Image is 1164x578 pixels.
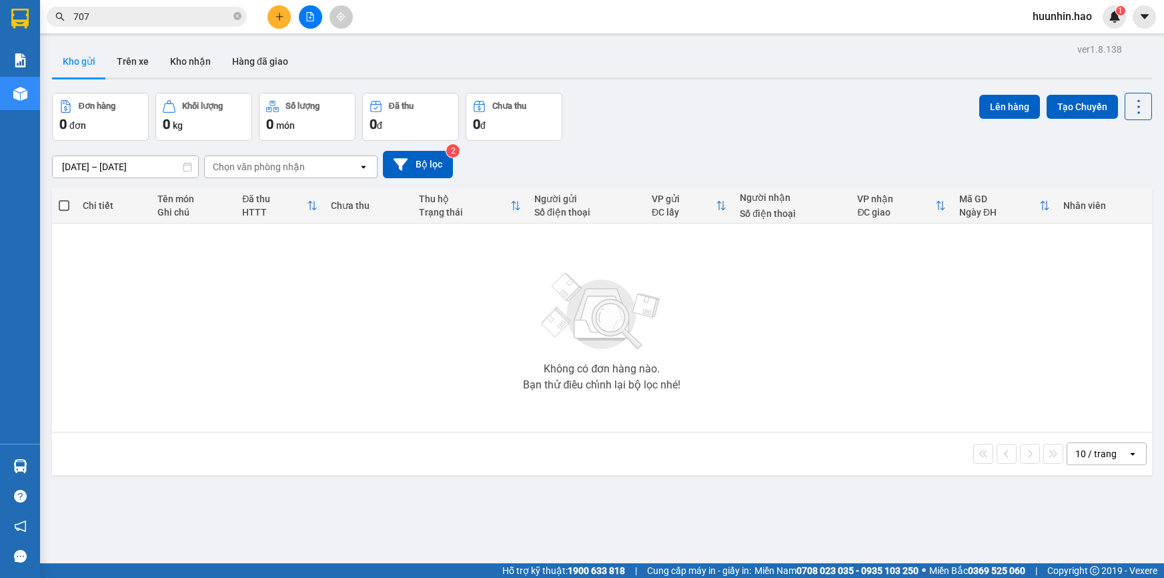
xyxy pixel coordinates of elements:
[13,87,27,101] img: warehouse-icon
[14,520,27,533] span: notification
[159,45,221,77] button: Kho nhận
[73,9,231,24] input: Tìm tên, số ĐT hoặc mã đơn
[358,162,369,172] svg: open
[922,568,926,573] span: ⚪️
[267,5,291,29] button: plus
[52,93,149,141] button: Đơn hàng0đơn
[14,490,27,503] span: question-circle
[568,565,625,576] strong: 1900 633 818
[69,120,86,131] span: đơn
[953,188,1057,224] th: Toggle SortBy
[652,194,716,204] div: VP gửi
[182,101,223,111] div: Khối lượng
[959,207,1039,218] div: Ngày ĐH
[163,116,170,132] span: 0
[466,93,562,141] button: Chưa thu0đ
[754,563,919,578] span: Miền Nam
[535,265,668,358] img: svg+xml;base64,PHN2ZyBjbGFzcz0ibGlzdC1wbHVnX19zdmciIHhtbG5zPSJodHRwOi8vd3d3LnczLm9yZy8yMDAwL3N2Zy...
[480,120,486,131] span: đ
[446,144,460,158] sup: 2
[534,207,638,218] div: Số điện thoại
[221,45,299,77] button: Hàng đã giao
[83,200,144,211] div: Chi tiết
[377,120,382,131] span: đ
[285,101,320,111] div: Số lượng
[55,12,65,21] span: search
[235,188,324,224] th: Toggle SortBy
[383,151,453,178] button: Bộ lọc
[502,563,625,578] span: Hỗ trợ kỹ thuật:
[59,116,67,132] span: 0
[473,116,480,132] span: 0
[544,364,660,374] div: Không có đơn hàng nào.
[419,194,510,204] div: Thu hộ
[1109,11,1121,23] img: icon-new-feature
[331,200,406,211] div: Chưa thu
[412,188,528,224] th: Toggle SortBy
[213,160,305,174] div: Chọn văn phòng nhận
[1118,6,1123,15] span: 1
[242,207,307,218] div: HTTT
[306,12,315,21] span: file-add
[929,563,1025,578] span: Miền Bắc
[1047,95,1118,119] button: Tạo Chuyến
[155,93,252,141] button: Khối lượng0kg
[157,194,229,204] div: Tên món
[242,194,307,204] div: Đã thu
[266,116,273,132] span: 0
[259,93,356,141] button: Số lượng0món
[157,207,229,218] div: Ghi chú
[1139,11,1151,23] span: caret-down
[857,207,935,218] div: ĐC giao
[13,459,27,473] img: warehouse-icon
[652,207,716,218] div: ĐC lấy
[106,45,159,77] button: Trên xe
[523,380,680,390] div: Bạn thử điều chỉnh lại bộ lọc nhé!
[492,101,526,111] div: Chưa thu
[647,563,751,578] span: Cung cấp máy in - giấy in:
[53,156,198,178] input: Select a date range.
[740,208,844,219] div: Số điện thoại
[419,207,510,218] div: Trạng thái
[1077,42,1122,57] div: ver 1.8.138
[1090,566,1099,575] span: copyright
[276,120,295,131] span: món
[275,12,284,21] span: plus
[52,45,106,77] button: Kho gửi
[362,93,459,141] button: Đã thu0đ
[850,188,953,224] th: Toggle SortBy
[336,12,346,21] span: aim
[389,101,414,111] div: Đã thu
[979,95,1040,119] button: Lên hàng
[233,11,241,23] span: close-circle
[233,12,241,20] span: close-circle
[635,563,637,578] span: |
[1127,449,1138,459] svg: open
[959,194,1039,204] div: Mã GD
[299,5,322,29] button: file-add
[796,565,919,576] strong: 0708 023 035 - 0935 103 250
[330,5,353,29] button: aim
[173,120,183,131] span: kg
[14,550,27,563] span: message
[1133,5,1156,29] button: caret-down
[1075,447,1117,461] div: 10 / trang
[968,565,1025,576] strong: 0369 525 060
[1022,8,1103,25] span: huunhin.hao
[857,194,935,204] div: VP nhận
[1035,563,1037,578] span: |
[534,194,638,204] div: Người gửi
[13,53,27,67] img: solution-icon
[740,192,844,203] div: Người nhận
[1116,6,1125,15] sup: 1
[1063,200,1145,211] div: Nhân viên
[370,116,377,132] span: 0
[11,9,29,29] img: logo-vxr
[645,188,733,224] th: Toggle SortBy
[79,101,115,111] div: Đơn hàng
